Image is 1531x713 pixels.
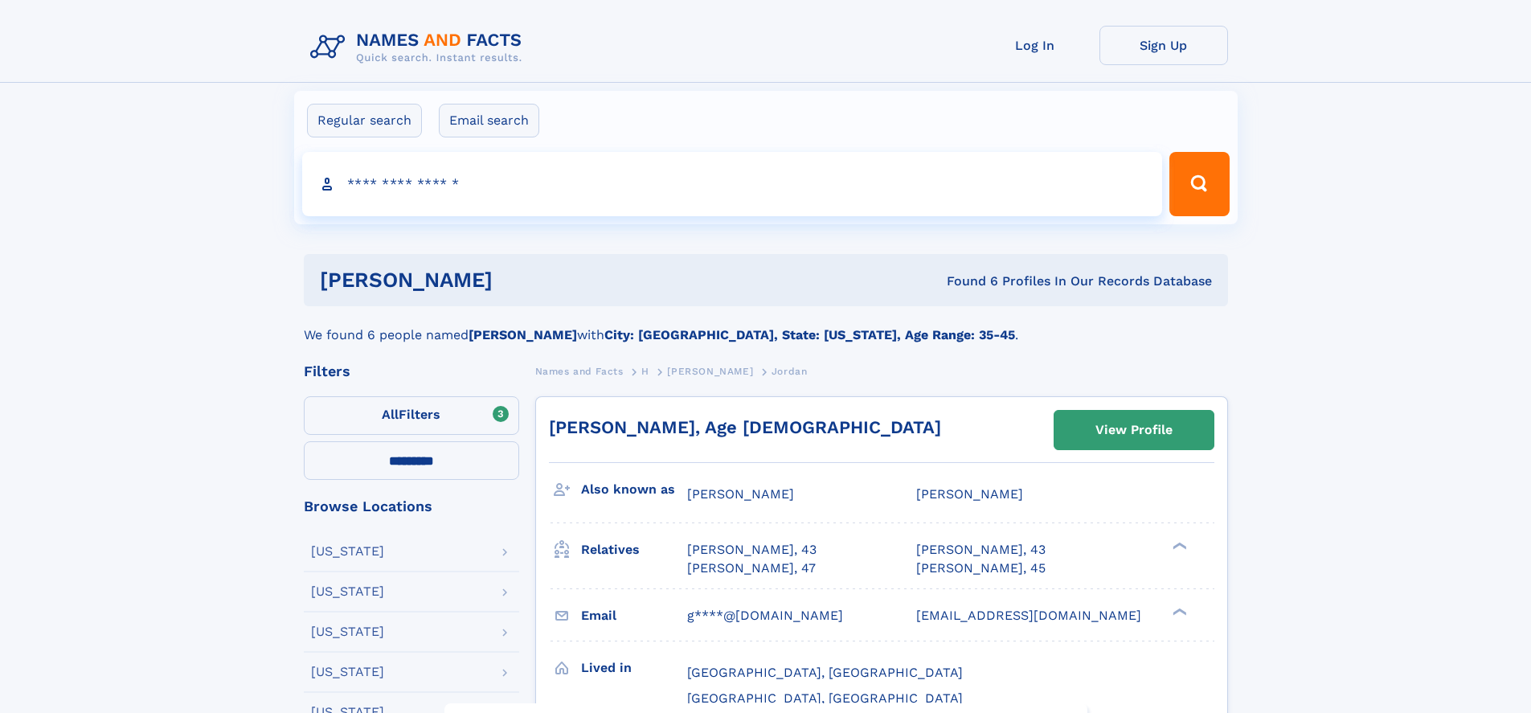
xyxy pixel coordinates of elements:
[549,417,941,437] a: [PERSON_NAME], Age [DEMOGRAPHIC_DATA]
[916,486,1023,502] span: [PERSON_NAME]
[1169,152,1229,216] button: Search Button
[304,364,519,379] div: Filters
[311,545,384,558] div: [US_STATE]
[641,361,649,381] a: H
[304,499,519,514] div: Browse Locations
[916,541,1046,559] a: [PERSON_NAME], 43
[1099,26,1228,65] a: Sign Up
[581,602,687,629] h3: Email
[311,585,384,598] div: [US_STATE]
[971,26,1099,65] a: Log In
[719,272,1212,290] div: Found 6 Profiles In Our Records Database
[311,625,384,638] div: [US_STATE]
[687,541,817,559] a: [PERSON_NAME], 43
[1169,541,1188,551] div: ❯
[604,327,1015,342] b: City: [GEOGRAPHIC_DATA], State: [US_STATE], Age Range: 35-45
[581,536,687,563] h3: Relatives
[382,407,399,422] span: All
[1095,412,1173,449] div: View Profile
[1054,411,1214,449] a: View Profile
[1169,606,1188,617] div: ❯
[687,665,963,680] span: [GEOGRAPHIC_DATA], [GEOGRAPHIC_DATA]
[687,559,816,577] a: [PERSON_NAME], 47
[320,270,720,290] h1: [PERSON_NAME]
[916,608,1141,623] span: [EMAIL_ADDRESS][DOMAIN_NAME]
[916,559,1046,577] a: [PERSON_NAME], 45
[581,476,687,503] h3: Also known as
[307,104,422,137] label: Regular search
[535,361,624,381] a: Names and Facts
[772,366,808,377] span: Jordan
[687,486,794,502] span: [PERSON_NAME]
[667,361,753,381] a: [PERSON_NAME]
[304,26,535,69] img: Logo Names and Facts
[687,690,963,706] span: [GEOGRAPHIC_DATA], [GEOGRAPHIC_DATA]
[667,366,753,377] span: [PERSON_NAME]
[302,152,1163,216] input: search input
[311,666,384,678] div: [US_STATE]
[304,396,519,435] label: Filters
[469,327,577,342] b: [PERSON_NAME]
[581,654,687,682] h3: Lived in
[304,306,1228,345] div: We found 6 people named with .
[439,104,539,137] label: Email search
[641,366,649,377] span: H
